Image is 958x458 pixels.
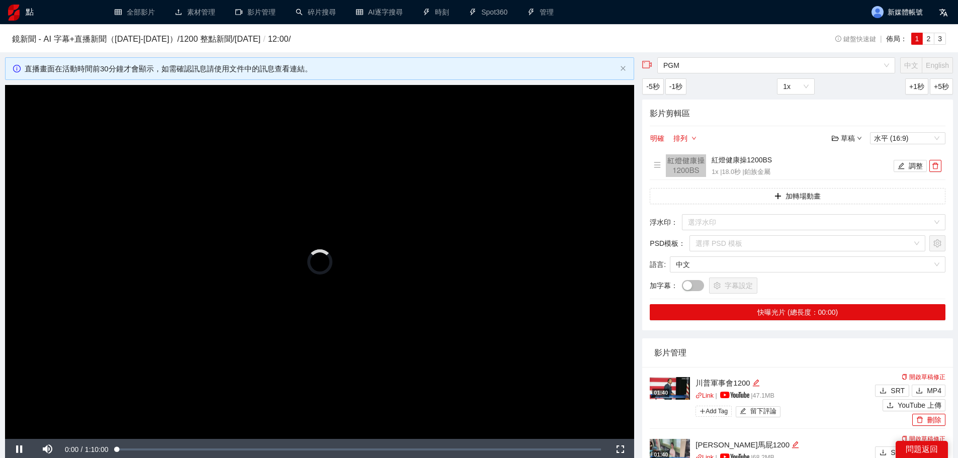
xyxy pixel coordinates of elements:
[912,414,945,426] button: delete刪除
[774,193,781,201] span: 加
[912,385,945,397] button: downloadMP4
[857,136,862,141] span: 向下
[929,160,941,172] button: 刪除
[891,447,905,458] span: SRT
[742,168,770,175] font: |鉑族金屬
[650,282,671,290] font: 加字幕
[676,257,939,272] span: 中文
[650,239,678,247] font: PSD模板
[898,162,905,170] span: 編輯
[929,235,945,251] button: 環境
[930,162,941,169] span: 刪除
[891,385,905,396] span: SRT
[296,8,336,16] a: 搜尋碎片搜尋
[783,82,791,90] font: 1x
[642,60,652,70] span: video-camera
[902,374,908,380] span: copy
[752,379,760,387] span: edit
[927,385,941,396] span: MP4
[874,134,908,142] font: 水平 (16:9)
[902,436,908,442] span: copy
[642,78,663,95] button: -5秒
[650,218,671,226] font: 浮水印
[695,392,714,399] a: linkLink
[5,85,634,439] div: Video Player
[650,132,665,144] button: 明確
[117,448,601,450] div: Progress Bar
[902,435,945,442] a: 開啟草稿修正
[700,408,706,414] span: plus
[678,239,685,247] font: ：
[880,449,887,457] span: download
[841,134,855,142] font: 草稿
[930,78,953,95] button: +5秒
[654,161,661,168] span: 選單
[843,36,876,43] font: 鍵盤快速鍵
[469,8,507,16] a: 霹靂Spot360
[926,35,930,43] font: 2
[916,416,923,424] span: delete
[646,82,659,90] font: -5秒
[740,408,746,415] span: edit
[650,109,690,118] font: 影片剪輯區
[752,377,760,389] div: 編輯
[872,6,884,18] img: 頭像
[81,445,83,453] span: /
[720,392,749,398] img: yt_logo_rgb_light.a676ea31.png
[888,9,923,17] font: 新媒體帳號
[673,134,687,142] font: 排列
[650,134,664,142] font: 明確
[652,389,669,397] div: 01:40
[880,387,887,395] span: download
[85,445,109,453] span: 1:10:00
[915,35,919,43] font: 1
[115,8,155,16] a: table全部影片
[734,168,741,175] font: 秒
[875,385,909,397] button: downloadSRT
[528,8,554,16] a: 霹靂管理
[757,308,838,316] font: 快曝光片 (總長度：00:00)
[13,65,21,72] span: 資訊圈
[673,132,697,144] button: 排列向下
[832,135,839,142] span: 資料夾打開
[235,8,276,16] a: 攝影機影片管理
[938,35,942,43] font: 3
[650,377,690,400] img: d7f72bc8-d8b2-461b-bde9-43e32d5f3501.jpg
[356,8,403,16] a: 桌子AI逐字搜尋
[783,79,809,94] span: 1x
[874,133,941,144] span: 水平 (16:9)
[8,5,20,21] img: 標識
[669,82,682,90] font: -1秒
[691,136,696,142] span: 向下
[904,61,918,69] span: 中文
[883,399,945,411] button: uploadYouTube 上傳
[695,377,873,389] div: 川普軍事會1200
[712,156,772,164] font: 紅燈健康操1200BS
[905,78,928,95] button: +1秒
[654,348,686,357] font: 影片管理
[709,278,757,294] button: 環境字幕設定
[650,304,945,320] button: 快曝光片 (總長度：00:00)
[671,218,678,226] font: ：
[695,439,873,451] div: [PERSON_NAME]馬屁1200
[671,282,678,290] font: ：
[650,188,945,204] button: 加加轉場動畫
[736,406,780,417] button: edit留下評論
[835,36,842,42] span: 資訊圈
[786,192,821,200] font: 加轉場動畫
[664,260,666,268] font: :
[880,35,882,43] font: |
[650,260,664,268] font: 語言
[695,392,702,399] span: link
[902,374,945,381] a: 開啟草稿修正
[260,34,268,43] span: /
[712,168,722,175] font: 1x |
[65,445,78,453] span: 0:00
[665,78,686,95] button: -1秒
[886,35,907,43] font: 佈局：
[25,64,312,73] font: 直播畫面在活動時間前30分鐘才會顯示，如需確認訊息請使用文件中的訊息查看連結。
[676,260,690,268] font: 中文
[663,58,889,73] span: PGM
[926,61,949,69] span: English
[620,65,626,71] span: 關閉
